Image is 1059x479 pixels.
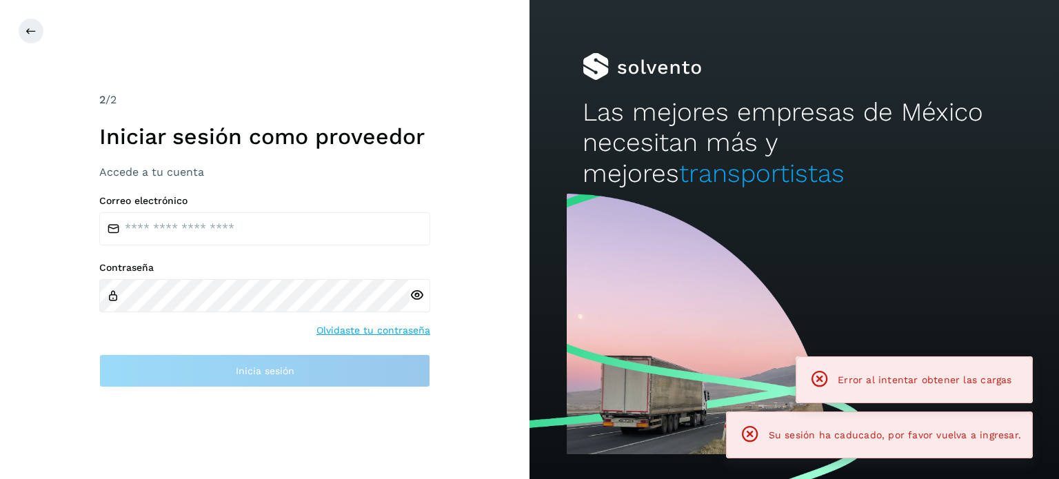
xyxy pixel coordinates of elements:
span: Error al intentar obtener las cargas [838,374,1011,385]
a: Olvidaste tu contraseña [316,323,430,338]
span: Inicia sesión [236,366,294,376]
h2: Las mejores empresas de México necesitan más y mejores [583,97,1006,189]
span: transportistas [679,159,845,188]
h3: Accede a tu cuenta [99,165,430,179]
label: Contraseña [99,262,430,274]
div: /2 [99,92,430,108]
button: Inicia sesión [99,354,430,387]
h1: Iniciar sesión como proveedor [99,123,430,150]
span: 2 [99,93,105,106]
label: Correo electrónico [99,195,430,207]
span: Su sesión ha caducado, por favor vuelva a ingresar. [769,429,1021,440]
